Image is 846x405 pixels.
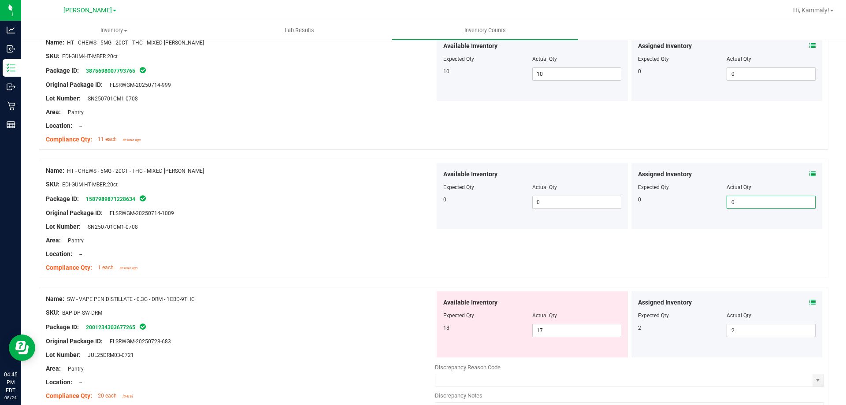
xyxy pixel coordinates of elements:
[83,224,138,230] span: SN250701CM1-0708
[46,209,103,216] span: Original Package ID:
[533,68,621,80] input: 10
[813,374,824,386] span: select
[273,26,326,34] span: Lab Results
[46,81,103,88] span: Original Package ID:
[46,136,92,143] span: Compliance Qty:
[443,298,497,307] span: Available Inventory
[7,63,15,72] inline-svg: Inventory
[435,364,501,371] span: Discrepancy Reason Code
[727,55,816,63] div: Actual Qty
[75,251,82,257] span: --
[46,122,72,129] span: Location:
[46,181,59,188] span: SKU:
[435,391,824,400] div: Discrepancy Notes
[98,264,114,271] span: 1 each
[4,371,17,394] p: 04:45 PM EDT
[75,123,82,129] span: --
[63,366,84,372] span: Pantry
[119,266,137,270] span: an hour ago
[46,392,92,399] span: Compliance Qty:
[443,325,449,331] span: 18
[532,312,557,319] span: Actual Qty
[9,334,35,361] iframe: Resource center
[83,352,134,358] span: JUL25DRM03-0721
[727,68,815,80] input: 0
[443,184,474,190] span: Expected Qty
[727,183,816,191] div: Actual Qty
[67,168,204,174] span: HT - CHEWS - 5MG - 20CT - THC - MIXED [PERSON_NAME]
[638,312,727,320] div: Expected Qty
[7,45,15,53] inline-svg: Inbound
[727,312,816,320] div: Actual Qty
[638,298,692,307] span: Assigned Inventory
[139,322,147,331] span: In Sync
[98,136,117,142] span: 11 each
[46,365,61,372] span: Area:
[638,170,692,179] span: Assigned Inventory
[86,68,135,74] a: 3875698007793765
[207,21,392,40] a: Lab Results
[63,7,112,14] span: [PERSON_NAME]
[122,138,141,142] span: an hour ago
[533,196,621,208] input: 0
[21,21,207,40] a: Inventory
[139,194,147,203] span: In Sync
[443,312,474,319] span: Expected Qty
[7,120,15,129] inline-svg: Reports
[46,338,103,345] span: Original Package ID:
[638,55,727,63] div: Expected Qty
[443,41,497,51] span: Available Inventory
[67,296,195,302] span: SW - VAPE PEN DISTILLATE - 0.3G - DRM - 1CBD-9THC
[638,324,727,332] div: 2
[46,379,72,386] span: Location:
[46,52,59,59] span: SKU:
[62,310,102,316] span: BAP-DP-SW-DRM
[98,393,117,399] span: 20 each
[63,238,84,244] span: Pantry
[7,82,15,91] inline-svg: Outbound
[46,95,81,102] span: Lot Number:
[4,394,17,401] p: 08/24
[793,7,829,14] span: Hi, Kammaly!
[22,26,206,34] span: Inventory
[83,96,138,102] span: SN250701CM1-0708
[105,82,171,88] span: FLSRWGM-20250714-999
[86,196,135,202] a: 1587989871228634
[443,170,497,179] span: Available Inventory
[86,324,135,331] a: 2001234303677265
[638,196,727,204] div: 0
[532,184,557,190] span: Actual Qty
[7,101,15,110] inline-svg: Retail
[46,108,61,115] span: Area:
[532,56,557,62] span: Actual Qty
[46,67,79,74] span: Package ID:
[105,338,171,345] span: FLSRWGM-20250728-683
[122,394,133,398] span: [DATE]
[62,182,118,188] span: EDI-GUM-HT-MBER.20ct
[46,167,64,174] span: Name:
[46,195,79,202] span: Package ID:
[62,53,118,59] span: EDI-GUM-HT-MBER.20ct
[46,309,59,316] span: SKU:
[392,21,578,40] a: Inventory Counts
[75,379,82,386] span: --
[63,109,84,115] span: Pantry
[67,40,204,46] span: HT - CHEWS - 5MG - 20CT - THC - MIXED [PERSON_NAME]
[443,56,474,62] span: Expected Qty
[443,68,449,74] span: 10
[727,324,815,337] input: 2
[46,223,81,230] span: Lot Number:
[46,39,64,46] span: Name:
[46,351,81,358] span: Lot Number:
[46,323,79,331] span: Package ID:
[638,183,727,191] div: Expected Qty
[533,324,621,337] input: 17
[46,264,92,271] span: Compliance Qty:
[443,197,446,203] span: 0
[46,250,72,257] span: Location:
[7,26,15,34] inline-svg: Analytics
[46,237,61,244] span: Area:
[453,26,518,34] span: Inventory Counts
[638,67,727,75] div: 0
[46,295,64,302] span: Name:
